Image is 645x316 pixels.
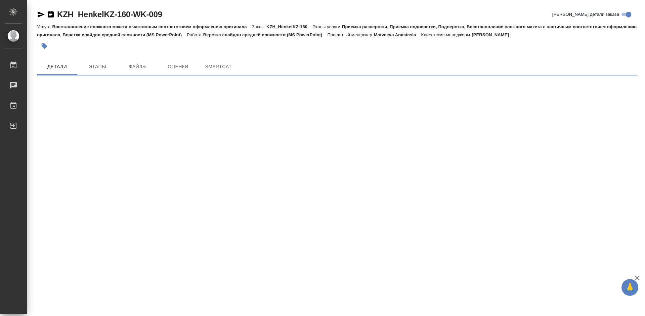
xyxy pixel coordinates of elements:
[374,32,421,37] p: Matveeva Anastasia
[472,32,514,37] p: [PERSON_NAME]
[252,24,266,29] p: Заказ:
[162,63,194,71] span: Оценки
[552,11,619,18] span: [PERSON_NAME] детали заказа
[624,280,636,294] span: 🙏
[52,24,252,29] p: Восстановление сложного макета с частичным соответствием оформлению оригинала
[122,63,154,71] span: Файлы
[187,32,203,37] p: Работа
[421,32,472,37] p: Клиентские менеджеры
[57,10,162,19] a: KZH_HenkelKZ-160-WK-009
[41,63,73,71] span: Детали
[81,63,114,71] span: Этапы
[621,279,638,296] button: 🙏
[266,24,312,29] p: KZH_HenkelKZ-160
[37,10,45,18] button: Скопировать ссылку для ЯМессенджера
[47,10,55,18] button: Скопировать ссылку
[312,24,342,29] p: Этапы услуги
[37,24,52,29] p: Услуга
[327,32,374,37] p: Проектный менеджер
[203,32,328,37] p: Верстка слайдов средней сложности (MS PowerPoint)
[37,39,52,53] button: Добавить тэг
[202,63,234,71] span: SmartCat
